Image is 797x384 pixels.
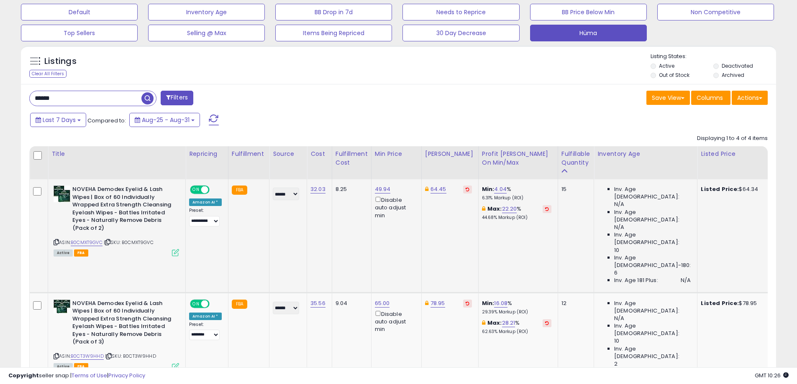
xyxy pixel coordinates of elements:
div: % [482,300,551,315]
div: Profit [PERSON_NAME] on Min/Max [482,150,554,167]
b: Listed Price: [701,299,739,307]
a: 35.56 [310,299,325,308]
p: 29.39% Markup (ROI) [482,309,551,315]
button: Inventory Age [148,4,265,20]
span: N/A [681,277,691,284]
div: $78.95 [701,300,770,307]
label: Active [659,62,674,69]
span: ON [191,300,201,307]
div: Cost [310,150,328,158]
span: Inv. Age [DEMOGRAPHIC_DATA]: [614,209,691,224]
div: $64.34 [701,186,770,193]
div: Displaying 1 to 4 of 4 items [697,135,768,142]
div: 15 [561,186,587,193]
label: Out of Stock [659,71,689,79]
button: Aug-25 - Aug-31 [129,113,200,127]
span: Last 7 Days [43,116,76,124]
span: Inv. Age [DEMOGRAPHIC_DATA]-180: [614,254,691,269]
a: 64.45 [431,185,446,193]
th: The percentage added to the cost of goods (COGS) that forms the calculator for Min & Max prices. [478,146,558,179]
div: Fulfillment [232,150,266,158]
button: Last 7 Days [30,113,86,127]
div: Fulfillable Quantity [561,150,590,167]
span: Columns [697,94,723,102]
span: 2025-09-8 10:26 GMT [755,371,789,379]
label: Archived [722,71,744,79]
label: Deactivated [722,62,753,69]
div: 9.04 [336,300,365,307]
b: Max: [487,205,502,213]
div: 8.25 [336,186,365,193]
div: seller snap | | [8,372,145,380]
button: Needs to Reprice [402,4,519,20]
span: Inv. Age 181 Plus: [614,277,658,284]
div: Listed Price [701,150,773,158]
div: Repricing [189,150,225,158]
div: 12 [561,300,587,307]
span: Inv. Age [DEMOGRAPHIC_DATA]: [614,322,691,337]
p: 44.68% Markup (ROI) [482,215,551,221]
div: Source [273,150,303,158]
b: Min: [482,185,495,193]
span: FBA [74,249,88,257]
strong: Copyright [8,371,39,379]
button: 30 Day Decrease [402,25,519,41]
b: Max: [487,319,502,327]
div: Amazon AI * [189,313,222,320]
span: ON [191,186,201,193]
a: 22.20 [502,205,517,213]
span: All listings currently available for purchase on Amazon [54,249,73,257]
th: CSV column name: cust_attr_1_Source [269,146,307,179]
b: Listed Price: [701,185,739,193]
span: | SKU: B0CT3W9HHD [105,353,156,359]
div: Title [51,150,182,158]
a: 32.03 [310,185,325,193]
span: OFF [208,186,222,193]
span: Inv. Age [DEMOGRAPHIC_DATA]: [614,186,691,201]
div: Disable auto adjust min [375,309,415,333]
span: Aug-25 - Aug-31 [142,116,190,124]
a: B0CT3W9HHD [71,353,104,360]
span: N/A [614,201,624,208]
a: 65.00 [375,299,390,308]
button: Selling @ Max [148,25,265,41]
a: 78.95 [431,299,445,308]
img: 41HKk8riXEL._SL40_.jpg [54,186,70,202]
a: Privacy Policy [108,371,145,379]
button: Filters [161,91,193,105]
div: Amazon AI * [189,198,222,206]
button: Actions [732,91,768,105]
div: ASIN: [54,186,179,255]
span: N/A [614,224,624,231]
button: Top Sellers [21,25,138,41]
span: 6 [614,269,618,277]
button: BB Price Below Min [530,4,647,20]
div: Disable auto adjust min [375,195,415,219]
span: OFF [208,300,222,307]
span: 10 [614,247,619,254]
div: [PERSON_NAME] [425,150,475,158]
div: Fulfillment Cost [336,150,368,167]
b: NOVEHA Demodex Eyelid & Lash Wipes | Box of 60 Individually Wrapped Extra Strength Cleansing Eyel... [72,300,174,348]
span: N/A [614,315,624,322]
span: Inv. Age [DEMOGRAPHIC_DATA]: [614,231,691,246]
img: 41RyxmLZ17L._SL40_.jpg [54,300,70,313]
button: Default [21,4,138,20]
a: Terms of Use [72,371,107,379]
h5: Listings [44,56,77,67]
a: 16.08 [494,299,507,308]
small: FBA [232,186,247,195]
p: 6.31% Markup (ROI) [482,195,551,201]
div: Min Price [375,150,418,158]
a: B0CMXT9GVC [71,239,103,246]
b: NOVEHA Demodex Eyelid & Lash Wipes | Box of 60 Individually Wrapped Extra Strength Cleansing Eyel... [72,186,174,234]
button: Columns [691,91,730,105]
span: Compared to: [87,117,126,125]
div: Inventory Age [597,150,694,158]
button: Save View [646,91,690,105]
div: Preset: [189,208,222,226]
span: Inv. Age [DEMOGRAPHIC_DATA]: [614,300,691,315]
a: 49.94 [375,185,391,193]
div: % [482,319,551,335]
p: Listing States: [651,53,776,61]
